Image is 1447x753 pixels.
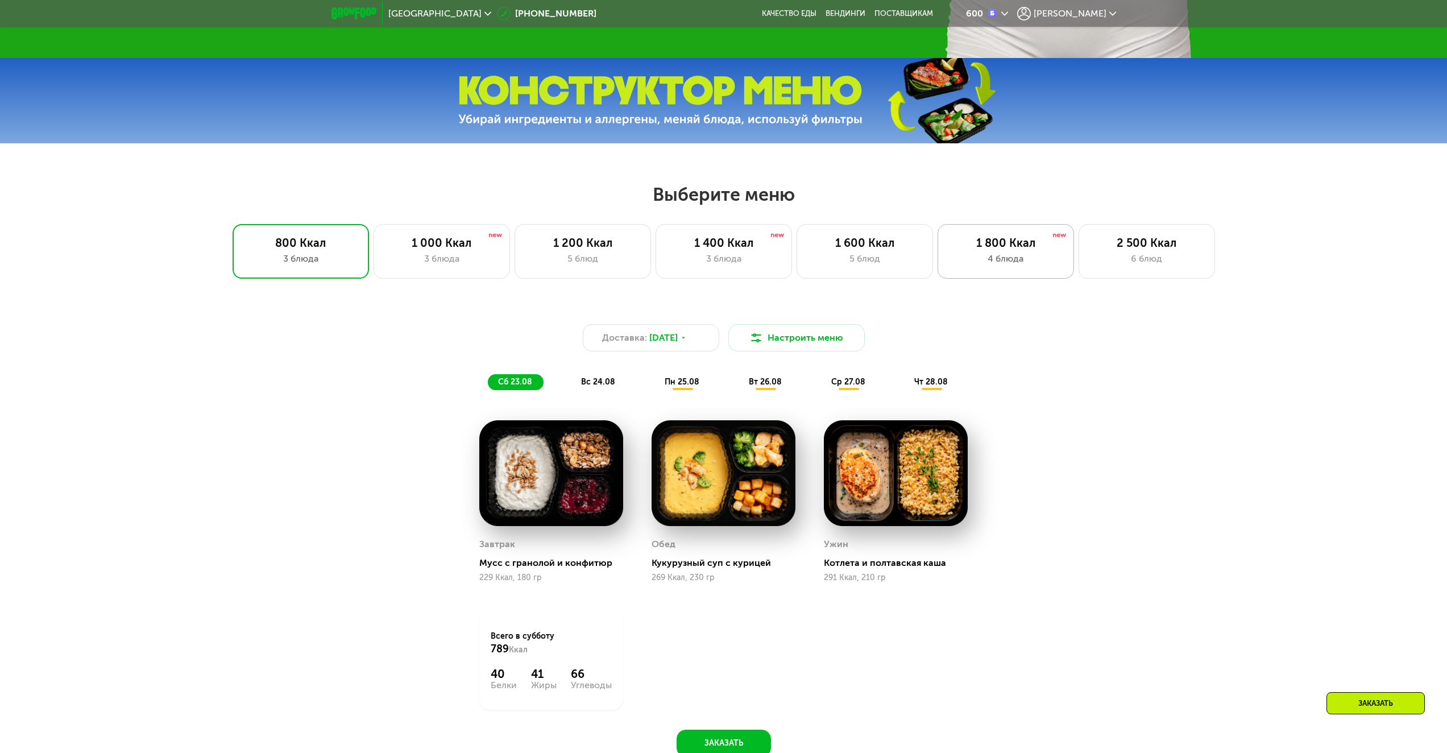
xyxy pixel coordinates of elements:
div: 1 400 Ккал [667,236,780,250]
span: сб 23.08 [498,377,532,387]
div: Обед [652,536,675,553]
div: 5 блюд [526,252,639,266]
span: вс 24.08 [581,377,615,387]
h2: Выберите меню [36,183,1411,206]
div: 3 блюда [385,252,498,266]
div: 3 блюда [667,252,780,266]
div: 2 500 Ккал [1091,236,1203,250]
div: Заказать [1326,692,1425,714]
span: пн 25.08 [665,377,699,387]
div: Ужин [824,536,848,553]
div: поставщикам [874,9,933,18]
div: Кукурузный суп с курицей [652,557,805,569]
div: Жиры [531,681,557,690]
div: 1 200 Ккал [526,236,639,250]
div: 600 [966,9,983,18]
div: Завтрак [479,536,515,553]
div: Мусс с гранолой и конфитюр [479,557,632,569]
div: 229 Ккал, 180 гр [479,573,623,582]
div: Всего в субботу [491,631,612,656]
div: 5 блюд [809,252,921,266]
div: 1 000 Ккал [385,236,498,250]
span: [GEOGRAPHIC_DATA] [388,9,482,18]
span: [PERSON_NAME] [1034,9,1106,18]
div: 3 блюда [244,252,357,266]
div: 40 [491,667,517,681]
span: Доставка: [602,331,647,345]
span: чт 28.08 [914,377,948,387]
button: Настроить меню [728,324,865,351]
span: Ккал [509,645,528,655]
div: Углеводы [571,681,612,690]
div: 66 [571,667,612,681]
span: вт 26.08 [749,377,782,387]
span: ср 27.08 [831,377,865,387]
div: 4 блюда [950,252,1062,266]
span: [DATE] [649,331,678,345]
div: Котлета и полтавская каша [824,557,977,569]
a: [PHONE_NUMBER] [497,7,596,20]
a: Вендинги [826,9,865,18]
div: Белки [491,681,517,690]
div: 291 Ккал, 210 гр [824,573,968,582]
div: 269 Ккал, 230 гр [652,573,795,582]
div: 41 [531,667,557,681]
span: 789 [491,643,509,655]
div: 6 блюд [1091,252,1203,266]
div: 1 600 Ккал [809,236,921,250]
div: 800 Ккал [244,236,357,250]
a: Качество еды [762,9,816,18]
div: 1 800 Ккал [950,236,1062,250]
